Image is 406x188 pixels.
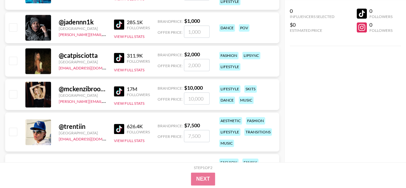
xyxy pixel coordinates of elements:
div: Step 1 of 2 [194,165,212,170]
div: aesthetic [219,117,242,124]
div: fashion [246,117,265,124]
div: 626.4K [127,123,150,130]
div: 0 [290,8,334,14]
input: 7,500 [184,130,210,142]
span: Brand Price: [158,52,183,57]
div: transitions [244,128,272,136]
strong: $ 7,500 [184,122,200,128]
button: Next [191,173,215,185]
div: @ trentiin [59,122,106,130]
iframe: Drift Widget Chat Controller [374,156,398,180]
div: @ catpisciotta [59,51,106,59]
img: TikTok [114,86,124,96]
div: 0 [369,8,393,14]
div: lifestyle [219,128,240,136]
a: [PERSON_NAME][EMAIL_ADDRESS][DOMAIN_NAME] [59,98,154,104]
img: TikTok [114,53,124,63]
div: lipsync [242,52,260,59]
button: View Full Stats [114,138,144,143]
img: TikTok [114,19,124,30]
div: skits [244,85,257,93]
span: Brand Price: [158,123,183,128]
div: $0 [290,22,334,28]
strong: $ 2,000 [184,51,200,57]
div: @ jadennn1k [59,18,106,26]
div: fashion [219,158,238,166]
div: @ mckenzibrooke [59,85,106,93]
div: music [219,139,234,147]
span: Offer Price: [158,97,183,102]
div: lifestyle [219,63,240,70]
span: Offer Price: [158,134,183,139]
span: Brand Price: [158,19,183,24]
div: Followers [127,59,150,64]
input: 2,000 [184,59,210,71]
div: lifestyle [219,85,240,93]
div: Estimated Price [290,28,334,33]
div: Followers [369,28,393,33]
div: Followers [369,14,393,19]
div: Influencers Selected [290,14,334,19]
div: Followers [127,25,150,30]
div: pov [239,24,249,31]
span: Offer Price: [158,30,183,35]
strong: $ 1,000 [184,18,200,24]
a: [EMAIL_ADDRESS][DOMAIN_NAME] [59,64,123,70]
div: Followers [127,130,150,134]
a: [EMAIL_ADDRESS][DOMAIN_NAME] [59,135,123,141]
button: View Full Stats [114,67,144,72]
div: fashion [219,52,238,59]
span: Offer Price: [158,63,183,68]
button: View Full Stats [114,101,144,106]
div: [GEOGRAPHIC_DATA] [59,93,106,98]
div: 0 [369,22,393,28]
div: [GEOGRAPHIC_DATA] [59,130,106,135]
div: family [242,158,258,166]
input: 10,000 [184,92,210,104]
div: [GEOGRAPHIC_DATA] [59,26,106,31]
div: [GEOGRAPHIC_DATA] [59,59,106,64]
div: music [239,96,254,104]
a: [PERSON_NAME][EMAIL_ADDRESS][DOMAIN_NAME] [59,31,154,37]
div: Followers [127,92,150,97]
img: TikTok [114,124,124,134]
span: Brand Price: [158,86,183,91]
input: 1,000 [184,25,210,38]
strong: $ 10,000 [184,85,203,91]
div: 285.1K [127,19,150,25]
div: dance [219,24,235,31]
div: 17M [127,86,150,92]
div: 311.9K [127,52,150,59]
div: dance [219,96,235,104]
button: View Full Stats [114,34,144,39]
